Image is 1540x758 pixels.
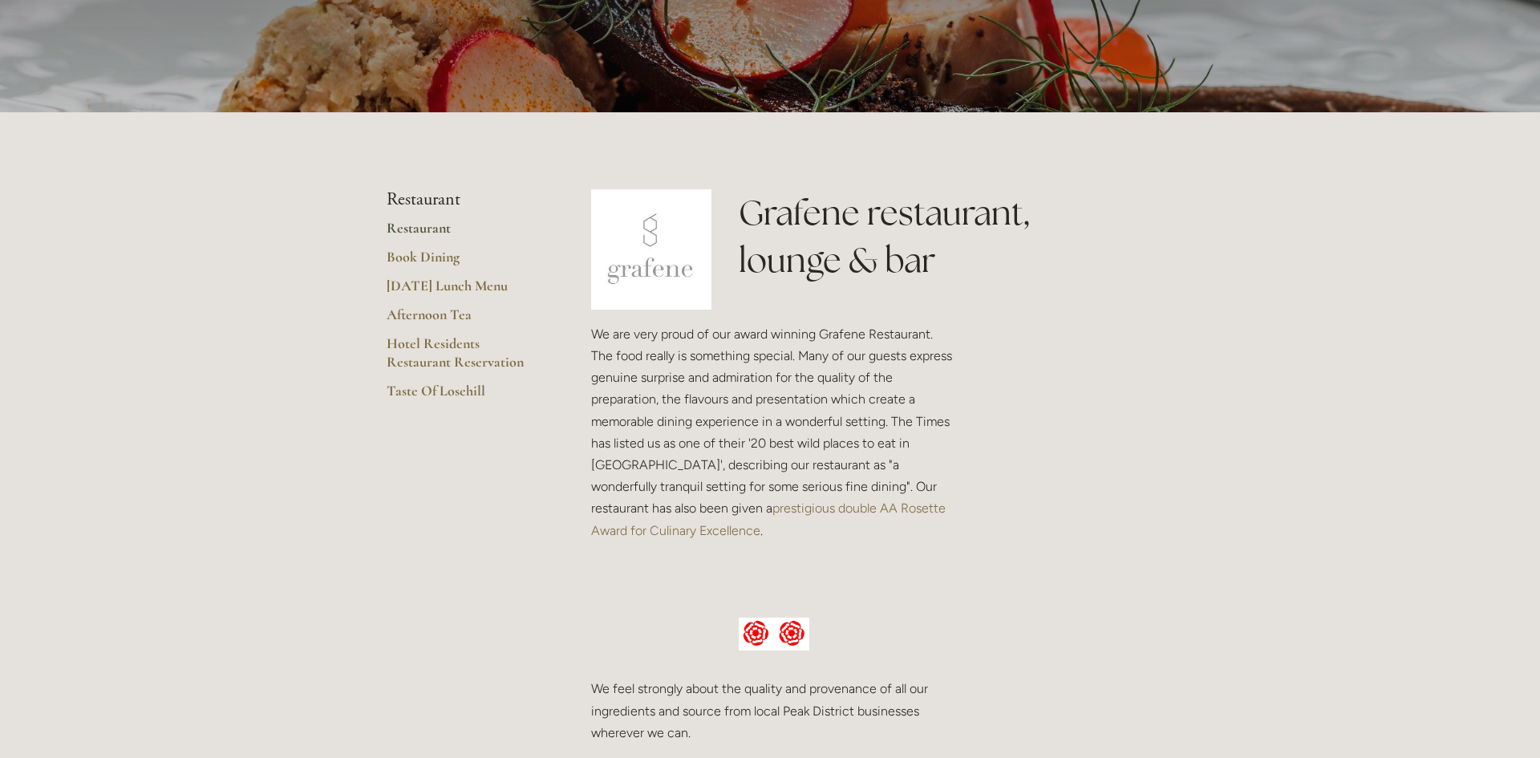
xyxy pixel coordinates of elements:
a: Hotel Residents Restaurant Reservation [387,334,540,382]
a: prestigious double AA Rosette Award for Culinary Excellence [591,501,949,537]
p: We are very proud of our award winning Grafene Restaurant. The food really is something special. ... [591,323,957,541]
img: grafene.jpg [591,189,711,310]
a: Taste Of Losehill [387,382,540,411]
a: [DATE] Lunch Menu [387,277,540,306]
a: Afternoon Tea [387,306,540,334]
h1: Grafene restaurant, lounge & bar [739,189,1153,284]
li: Restaurant [387,189,540,210]
a: Book Dining [387,248,540,277]
img: AA culinary excellence.jpg [739,618,810,651]
p: We feel strongly about the quality and provenance of all our ingredients and source from local Pe... [591,678,957,744]
a: Restaurant [387,219,540,248]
